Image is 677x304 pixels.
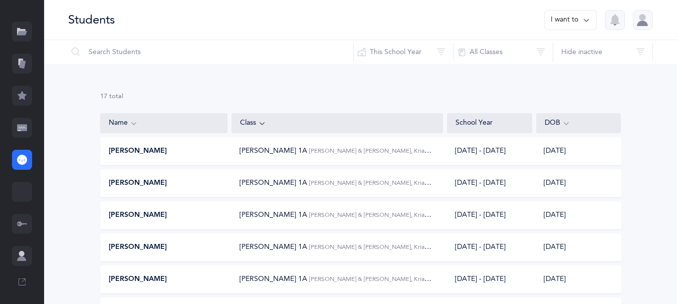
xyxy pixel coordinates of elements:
[309,211,466,219] span: [PERSON_NAME] & [PERSON_NAME], Kriah Red Level • A
[455,146,506,156] div: [DATE] - [DATE]
[453,40,553,64] button: All Classes
[100,92,621,101] div: 17
[309,275,466,283] span: [PERSON_NAME] & [PERSON_NAME], Kriah Red Level • A
[455,210,506,220] div: [DATE] - [DATE]
[240,243,307,251] span: [PERSON_NAME] 1A
[456,118,524,128] div: School Year
[536,178,620,188] div: [DATE]
[68,40,354,64] input: Search Students
[536,274,620,284] div: [DATE]
[455,242,506,252] div: [DATE] - [DATE]
[109,274,167,284] span: [PERSON_NAME]
[109,118,219,129] div: Name
[109,242,167,252] span: [PERSON_NAME]
[68,12,115,28] div: Students
[109,178,167,188] span: [PERSON_NAME]
[240,147,307,155] span: [PERSON_NAME] 1A
[544,10,597,30] button: I want to
[353,40,454,64] button: This School Year
[536,242,620,252] div: [DATE]
[553,40,653,64] button: Hide inactive
[240,179,307,187] span: [PERSON_NAME] 1A
[455,274,506,284] div: [DATE] - [DATE]
[627,254,665,292] iframe: Drift Widget Chat Controller
[240,275,307,283] span: [PERSON_NAME] 1A
[536,210,620,220] div: [DATE]
[536,146,620,156] div: [DATE]
[109,93,123,100] span: total
[545,118,613,129] div: DOB
[455,178,506,188] div: [DATE] - [DATE]
[309,179,466,187] span: [PERSON_NAME] & [PERSON_NAME], Kriah Red Level • A
[240,118,435,129] div: Class
[309,243,466,251] span: [PERSON_NAME] & [PERSON_NAME], Kriah Red Level • A
[240,211,307,219] span: [PERSON_NAME] 1A
[309,147,466,155] span: [PERSON_NAME] & [PERSON_NAME], Kriah Red Level • A
[109,146,167,156] span: [PERSON_NAME]
[109,210,167,220] span: [PERSON_NAME]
